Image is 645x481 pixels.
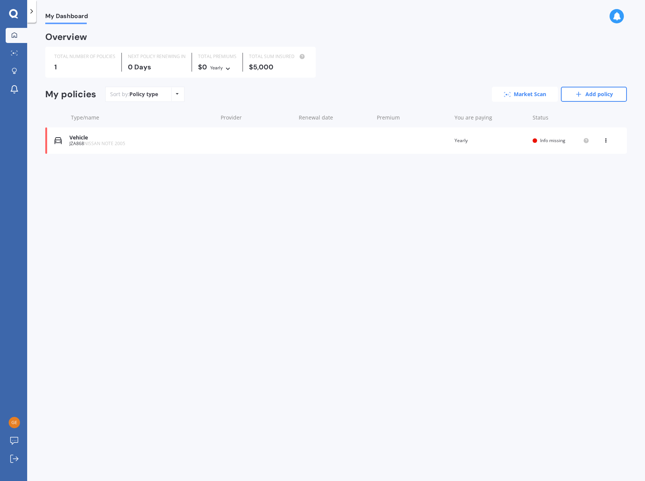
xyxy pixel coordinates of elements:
[492,87,558,102] a: Market Scan
[249,53,307,60] div: TOTAL SUM INSURED
[299,114,371,121] div: Renewal date
[455,114,527,121] div: You are paying
[377,114,449,121] div: Premium
[128,63,186,71] div: 0 Days
[210,64,223,72] div: Yearly
[84,140,125,147] span: NISSAN NOTE 2005
[129,90,158,98] div: Policy type
[69,141,214,146] div: JZA868
[69,135,214,141] div: Vehicle
[533,114,589,121] div: Status
[54,63,115,71] div: 1
[45,33,87,41] div: Overview
[54,137,62,144] img: Vehicle
[455,137,527,144] div: Yearly
[110,90,158,98] div: Sort by:
[198,63,236,72] div: $0
[45,89,96,100] div: My policies
[54,53,115,60] div: TOTAL NUMBER OF POLICIES
[540,137,565,144] span: Info missing
[128,53,186,60] div: NEXT POLICY RENEWING IN
[45,12,88,23] span: My Dashboard
[221,114,293,121] div: Provider
[198,53,236,60] div: TOTAL PREMIUMS
[249,63,307,71] div: $5,000
[561,87,627,102] a: Add policy
[9,417,20,428] img: 95648d0e1b05ebacaa748e67f7120542
[71,114,215,121] div: Type/name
